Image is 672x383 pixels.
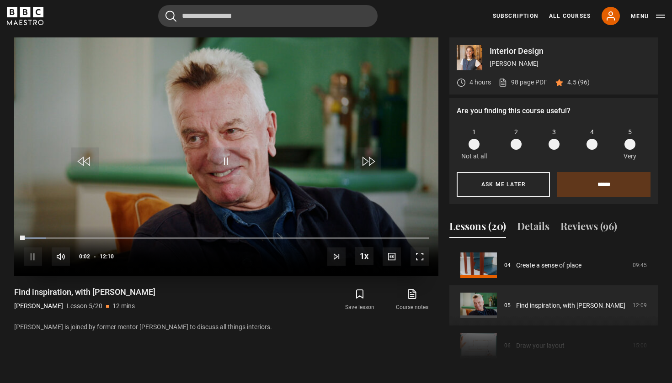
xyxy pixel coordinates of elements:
p: Very [621,152,639,161]
button: Submit the search query [165,10,176,22]
button: Pause [24,247,42,266]
button: Save lesson [334,287,386,313]
a: Find inspiration, with [PERSON_NAME] [516,301,625,310]
button: Reviews (96) [560,219,617,238]
span: 12:10 [100,248,114,265]
p: Interior Design [490,47,651,55]
button: Playback Rate [355,247,373,265]
video-js: Video Player [14,37,438,276]
span: 4 [590,127,594,137]
a: Subscription [493,12,538,20]
button: Toggle navigation [631,12,665,21]
p: Not at all [461,152,487,161]
button: Fullscreen [411,247,429,266]
input: Search [158,5,378,27]
span: 0:02 [79,248,90,265]
span: - [94,253,96,260]
span: 1 [472,127,476,137]
p: [PERSON_NAME] [490,59,651,68]
button: Details [517,219,549,238]
a: Course notes [386,287,438,313]
span: 5 [628,127,632,137]
span: 3 [552,127,556,137]
span: 2 [514,127,518,137]
button: Ask me later [457,172,550,197]
button: Lessons (20) [449,219,506,238]
p: 12 mins [112,301,135,311]
a: Create a sense of place [516,261,581,270]
button: Captions [383,247,401,266]
a: All Courses [549,12,591,20]
button: Next Lesson [327,247,346,266]
a: 98 page PDF [498,78,547,87]
p: Are you finding this course useful? [457,105,651,116]
p: 4.5 (96) [567,78,590,87]
div: Progress Bar [24,237,429,239]
p: 4 hours [469,78,491,87]
svg: BBC Maestro [7,7,43,25]
p: [PERSON_NAME] is joined by former mentor [PERSON_NAME] to discuss all things interiors. [14,322,438,332]
button: Mute [52,247,70,266]
h1: Find inspiration, with [PERSON_NAME] [14,287,155,298]
p: Lesson 5/20 [67,301,102,311]
p: [PERSON_NAME] [14,301,63,311]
